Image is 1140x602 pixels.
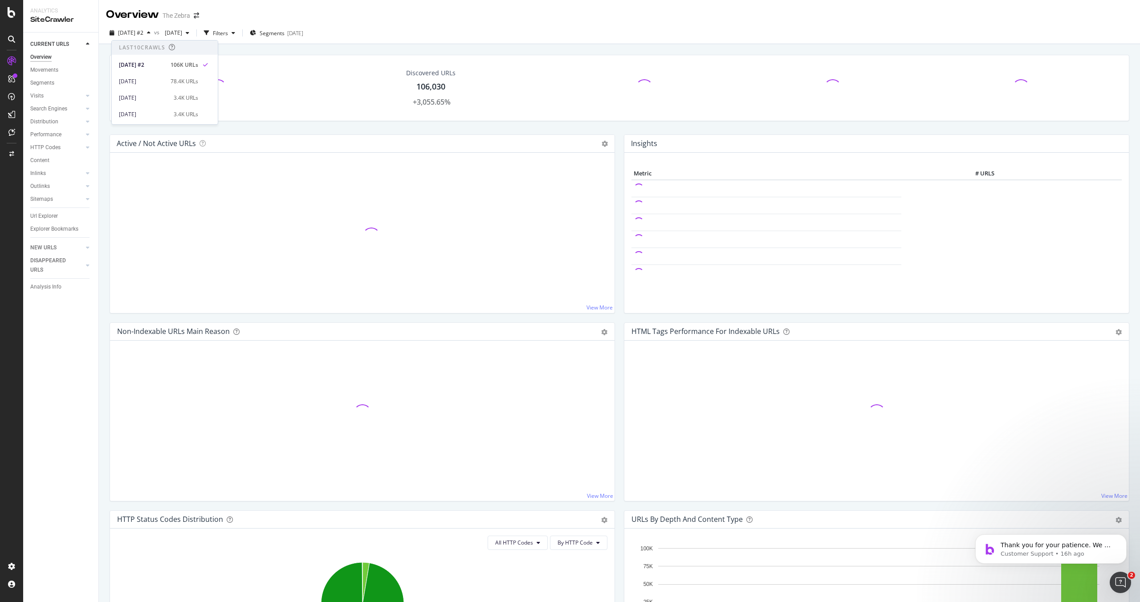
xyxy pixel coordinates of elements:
a: Movements [30,65,92,75]
div: SiteCrawler [30,15,91,25]
span: All HTTP Codes [495,539,533,546]
a: Inlinks [30,169,83,178]
div: Overview [30,53,52,62]
div: 3.4K URLs [174,110,198,118]
a: Outlinks [30,182,83,191]
a: DISAPPEARED URLS [30,256,83,275]
a: HTTP Codes [30,143,83,152]
span: Segments [260,29,285,37]
div: NEW URLS [30,243,57,252]
div: Performance [30,130,61,139]
div: CURRENT URLS [30,40,69,49]
div: Overview [106,7,159,22]
div: gear [1116,329,1122,335]
div: Analytics [30,7,91,15]
div: HTTP Status Codes Distribution [117,515,223,524]
th: Metric [631,167,901,180]
a: CURRENT URLS [30,40,83,49]
div: Url Explorer [30,212,58,221]
button: All HTTP Codes [488,536,548,550]
a: View More [1101,492,1128,500]
a: Performance [30,130,83,139]
button: Segments[DATE] [246,26,307,40]
div: Visits [30,91,44,101]
a: Url Explorer [30,212,92,221]
div: Filters [213,29,228,37]
span: 2025 Sep. 26th [161,29,182,37]
div: [DATE] [119,94,168,102]
div: HTTP Codes [30,143,61,152]
h4: Active / Not Active URLs [117,138,196,150]
span: 2025 Oct. 10th #2 [118,29,143,37]
button: [DATE] [161,26,193,40]
a: NEW URLS [30,243,83,252]
div: Content [30,156,49,165]
iframe: Intercom notifications message [962,516,1140,578]
div: +3,055.65% [413,97,451,107]
a: View More [587,492,613,500]
a: Overview [30,53,92,62]
div: HTML Tags Performance for Indexable URLs [631,327,780,336]
span: 2 [1128,572,1135,579]
div: Explorer Bookmarks [30,224,78,234]
i: Options [602,141,608,147]
a: Segments [30,78,92,88]
button: Filters [200,26,239,40]
div: arrow-right-arrow-left [194,12,199,19]
a: Explorer Bookmarks [30,224,92,234]
span: vs [154,28,161,36]
text: 75K [643,563,653,569]
div: Movements [30,65,58,75]
th: # URLS [901,167,997,180]
text: 100K [640,545,653,552]
div: [DATE] #2 [119,61,165,69]
span: By HTTP Code [558,539,593,546]
div: 106,030 [416,81,445,93]
div: Distribution [30,117,58,126]
div: 106K URLs [171,61,198,69]
a: Sitemaps [30,195,83,204]
div: 3.4K URLs [174,94,198,102]
div: [DATE] [119,110,168,118]
iframe: Intercom live chat [1110,572,1131,593]
h4: Insights [631,138,657,150]
div: Search Engines [30,104,67,114]
div: Sitemaps [30,195,53,204]
div: DISAPPEARED URLS [30,256,75,275]
div: Inlinks [30,169,46,178]
div: gear [601,329,607,335]
div: Non-Indexable URLs Main Reason [117,327,230,336]
div: Segments [30,78,54,88]
a: View More [586,304,613,311]
button: By HTTP Code [550,536,607,550]
text: 50K [643,581,653,587]
a: Distribution [30,117,83,126]
div: Last 10 Crawls [119,44,165,51]
div: Outlinks [30,182,50,191]
div: The Zebra [163,11,190,20]
div: gear [601,517,607,523]
div: Discovered URLs [406,69,456,77]
div: 78.4K URLs [171,77,198,85]
a: Visits [30,91,83,101]
div: URLs by Depth and Content Type [631,515,743,524]
button: [DATE] #2 [106,26,154,40]
div: [DATE] [287,29,303,37]
a: Content [30,156,92,165]
div: [DATE] [119,77,165,85]
a: Analysis Info [30,282,92,292]
div: Analysis Info [30,282,61,292]
a: Search Engines [30,104,83,114]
